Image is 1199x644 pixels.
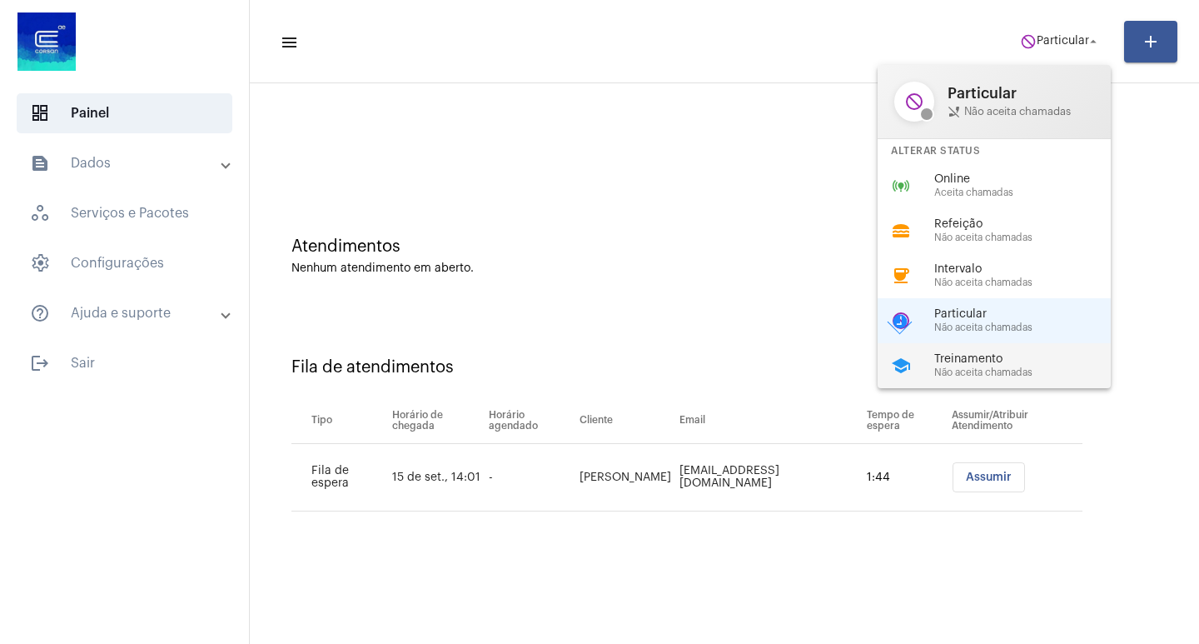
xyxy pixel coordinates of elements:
mat-icon: online_prediction [891,176,911,196]
mat-icon: do_not_disturb [894,82,934,122]
mat-icon: phone_disabled [948,105,961,118]
span: Aceita chamadas [934,187,1124,198]
mat-icon: do_not_disturb [891,311,911,331]
mat-icon: check_circle [888,310,913,335]
span: Intervalo [934,263,1124,276]
span: Não aceita chamadas [934,322,1124,333]
mat-icon: coffee [891,266,911,286]
span: Refeição [934,218,1124,231]
span: Particular [948,85,1094,102]
div: Alterar Status [878,139,1111,163]
mat-icon: lunch_dining [891,221,911,241]
span: Particular [934,308,1124,321]
span: Não aceita chamadas [948,105,1094,118]
span: Não aceita chamadas [934,277,1124,288]
mat-icon: school [891,356,911,376]
span: Não aceita chamadas [934,367,1124,378]
span: Treinamento [934,353,1124,366]
span: Não aceita chamadas [934,232,1124,243]
span: Online [934,173,1124,186]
